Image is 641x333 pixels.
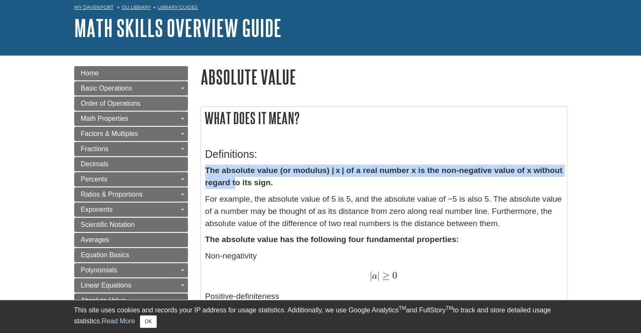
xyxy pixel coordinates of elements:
h3: Definitions: [205,148,563,160]
a: Math Properties [74,112,188,126]
a: Equation Basics [74,248,188,262]
span: Basic Operations [81,85,132,92]
span: | [370,270,372,281]
span: Linear Equations [81,282,131,289]
a: Factors & Multiples [74,127,188,141]
span: Fractions [81,145,109,152]
a: Absolute Value [74,293,188,308]
span: Percents [81,176,107,183]
div: This site uses cookies and records your IP address for usage statistics. Additionally, we use Goo... [74,305,567,328]
a: Library Guides [158,4,198,10]
span: Equation Basics [81,251,129,258]
strong: The absolute value has the following four fundamental properties: [205,235,459,244]
a: Order of Operations [74,96,188,111]
span: a [372,272,377,281]
a: Percents [74,172,188,186]
span: Factors & Multiples [81,130,138,137]
strong: The absolute value (or modulus) | x | of a real number x is the non-negative value of x without r... [205,166,563,187]
button: Close [140,315,156,328]
h1: Absolute Value [201,66,567,88]
span: Absolute Value [81,297,126,304]
a: Read More [102,317,135,325]
span: Home [81,69,99,77]
nav: breadcrumb [74,2,567,15]
span: Polynomials [81,266,117,274]
h2: What does it mean? [201,107,567,129]
a: Exponents [74,202,188,217]
a: Home [74,66,188,80]
a: Decimals [74,157,188,171]
span: | [377,270,380,281]
p: For example, the absolute value of 5 is 5, and the absolute value of −5 is also 5. The absolute v... [205,193,563,229]
a: Averages [74,233,188,247]
span: Scientific Notation [81,221,135,228]
a: Basic Operations [74,81,188,96]
span: Math Properties [81,115,129,122]
span: ≥ [380,270,390,281]
a: Scientific Notation [74,218,188,232]
a: My Davenport [74,4,113,11]
a: Linear Equations [74,278,188,293]
sup: TM [446,305,453,311]
a: Polynomials [74,263,188,277]
span: Ratios & Proportions [81,191,143,198]
a: Fractions [74,142,188,156]
sup: TM [399,305,406,311]
span: Decimals [81,160,109,168]
a: Ratios & Proportions [74,187,188,202]
span: Exponents [81,206,113,213]
span: Order of Operations [81,100,140,107]
span: Averages [81,236,109,243]
span: 0 [390,270,397,281]
a: DU Library [122,4,151,10]
a: Math Skills Overview Guide [74,15,282,41]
